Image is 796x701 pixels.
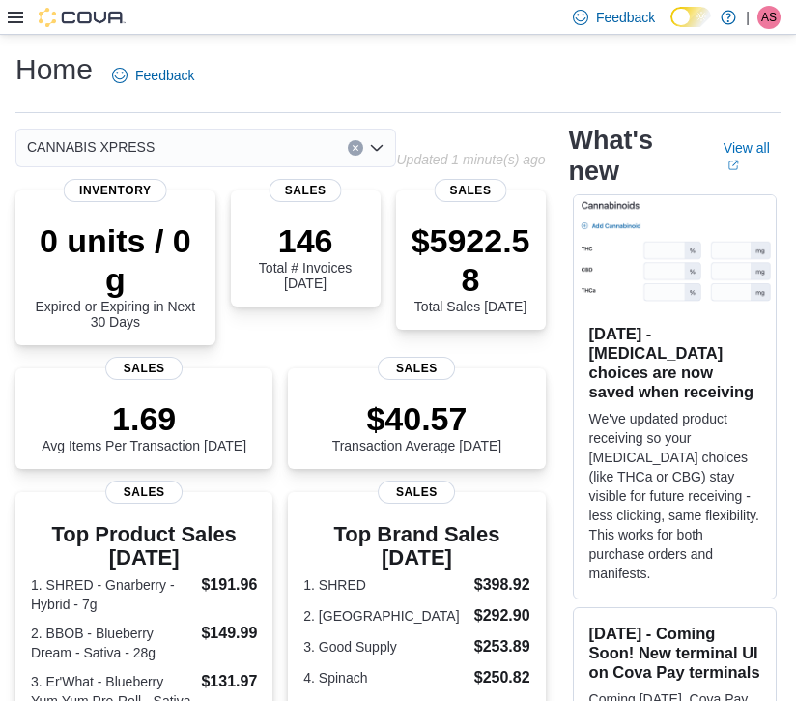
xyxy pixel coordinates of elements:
[201,573,257,597] dd: $191.96
[135,66,194,85] span: Feedback
[757,6,781,29] div: Amanda Styka
[474,604,530,628] dd: $292.90
[589,324,760,401] h3: [DATE] - [MEDICAL_DATA] choices are now saved when receiving
[474,666,530,689] dd: $250.82
[270,179,342,202] span: Sales
[569,125,700,187] h2: What's new
[589,409,760,583] p: We've updated product receiving so your [MEDICAL_DATA] choices (like THCa or CBG) stay visible fo...
[27,135,155,159] span: CANNABIS XPRESS
[474,635,530,658] dd: $253.89
[246,221,365,291] div: Total # Invoices [DATE]
[670,7,711,27] input: Dark Mode
[303,523,529,570] h3: Top Brand Sales [DATE]
[435,179,507,202] span: Sales
[596,8,655,27] span: Feedback
[15,50,93,89] h1: Home
[379,357,456,380] span: Sales
[303,637,466,657] dt: 3. Good Supply
[42,399,246,453] div: Avg Items Per Transaction [DATE]
[31,523,257,570] h3: Top Product Sales [DATE]
[332,399,502,438] p: $40.57
[105,357,183,380] span: Sales
[104,56,202,95] a: Feedback
[303,668,466,687] dt: 4. Spinach
[746,6,750,29] p: |
[396,152,545,167] p: Updated 1 minute(s) ago
[379,481,456,504] span: Sales
[724,140,781,171] a: View allExternal link
[369,140,384,156] button: Open list of options
[31,221,200,299] p: 0 units / 0 g
[727,160,739,171] svg: External link
[31,624,193,662] dt: 2. BBOB - Blueberry Dream - Sativa - 28g
[474,573,530,597] dd: $398.92
[31,575,193,614] dt: 1. SHRED - Gnarberry - Hybrid - 7g
[761,6,777,29] span: AS
[412,221,530,299] p: $5922.58
[332,399,502,453] div: Transaction Average [DATE]
[31,221,200,330] div: Expired or Expiring in Next 30 Days
[412,221,530,314] div: Total Sales [DATE]
[303,606,466,626] dt: 2. [GEOGRAPHIC_DATA]
[42,399,246,438] p: 1.69
[201,622,257,645] dd: $149.99
[348,140,363,156] button: Clear input
[670,27,671,28] span: Dark Mode
[246,221,365,260] p: 146
[303,575,466,595] dt: 1. SHRED
[589,624,760,682] h3: [DATE] - Coming Soon! New terminal UI on Cova Pay terminals
[39,8,126,27] img: Cova
[201,670,257,693] dd: $131.97
[64,179,167,202] span: Inventory
[105,481,183,504] span: Sales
